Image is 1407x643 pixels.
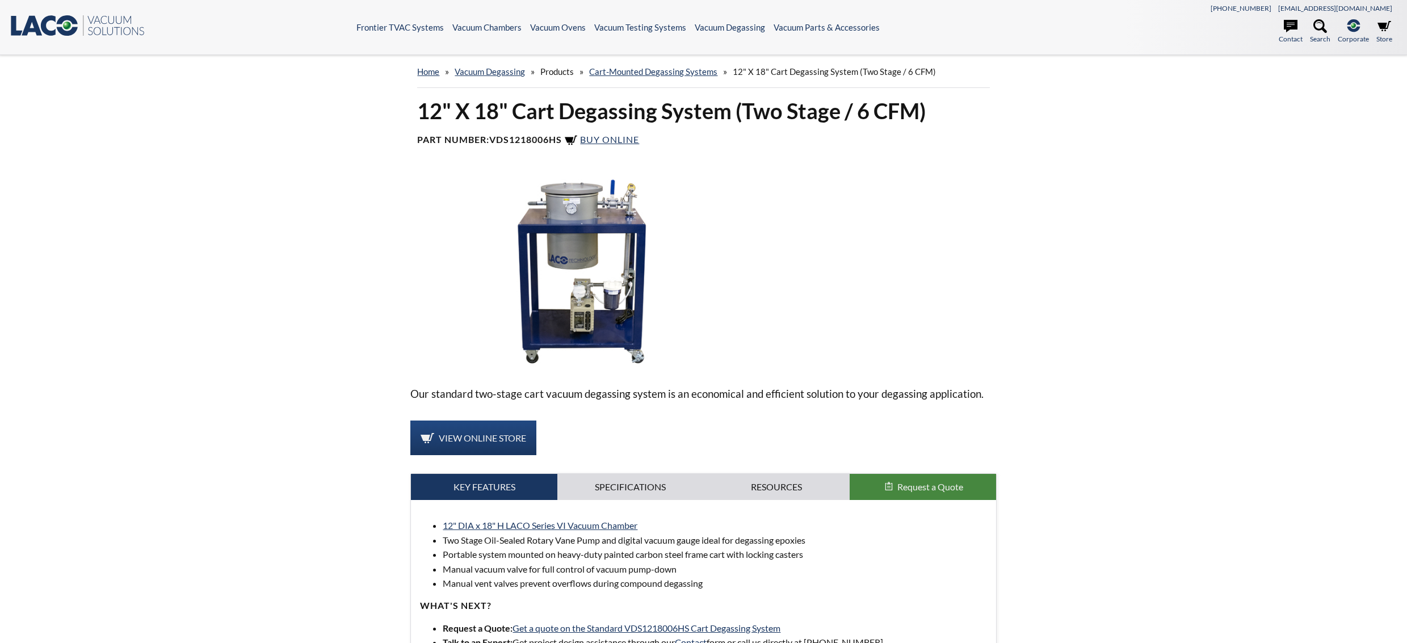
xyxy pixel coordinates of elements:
a: Vacuum Parts & Accessories [774,22,880,32]
span: 12" X 18" Cart Degassing System (Two Stage / 6 CFM) [733,66,936,77]
b: VDS1218006HS [489,134,562,145]
a: 12" DIA x 18" H LACO Series VI Vacuum Chamber [443,520,637,531]
span: Request a Quote [897,481,963,492]
a: Get a quote on the Standard VDS1218006HS Cart Degassing System [513,623,780,633]
span: View Online Store [439,432,526,443]
a: Vacuum Chambers [452,22,522,32]
a: Store [1376,19,1392,44]
li: Two Stage Oil-Sealed Rotary Vane Pump and digital vacuum gauge ideal for degassing epoxies [443,533,986,548]
a: Frontier TVAC Systems [356,22,444,32]
h4: WHAT'S NEXT? [420,600,986,612]
a: Vacuum Ovens [530,22,586,32]
a: Contact [1279,19,1303,44]
a: Cart-Mounted Degassing Systems [589,66,717,77]
h1: 12" X 18" Cart Degassing System (Two Stage / 6 CFM) [417,97,989,125]
a: [EMAIL_ADDRESS][DOMAIN_NAME] [1278,4,1392,12]
a: Vacuum Testing Systems [594,22,686,32]
a: Vacuum Degassing [695,22,765,32]
li: Portable system mounted on heavy-duty painted carbon steel frame cart with locking casters [443,547,986,562]
p: Our standard two-stage cart vacuum degassing system is an economical and efficient solution to yo... [410,385,996,402]
span: Corporate [1338,33,1369,44]
a: Vacuum Degassing [455,66,525,77]
img: VDS1218006HS Degassing System, front view [410,175,753,367]
li: Manual vacuum valve for full control of vacuum pump-down [443,562,986,577]
a: Buy Online [564,134,639,145]
a: Resources [704,474,850,500]
span: Buy Online [580,134,639,145]
div: » » » » [417,56,989,88]
a: [PHONE_NUMBER] [1211,4,1271,12]
span: Products [540,66,574,77]
a: Specifications [557,474,704,500]
a: Search [1310,19,1330,44]
h4: Part Number: [417,134,989,148]
li: Manual vent valves prevent overflows during compound degassing [443,576,986,591]
a: Key Features [411,474,557,500]
a: home [417,66,439,77]
a: View Online Store [410,421,536,456]
strong: Request a Quote: [443,623,513,633]
button: Request a Quote [850,474,996,500]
